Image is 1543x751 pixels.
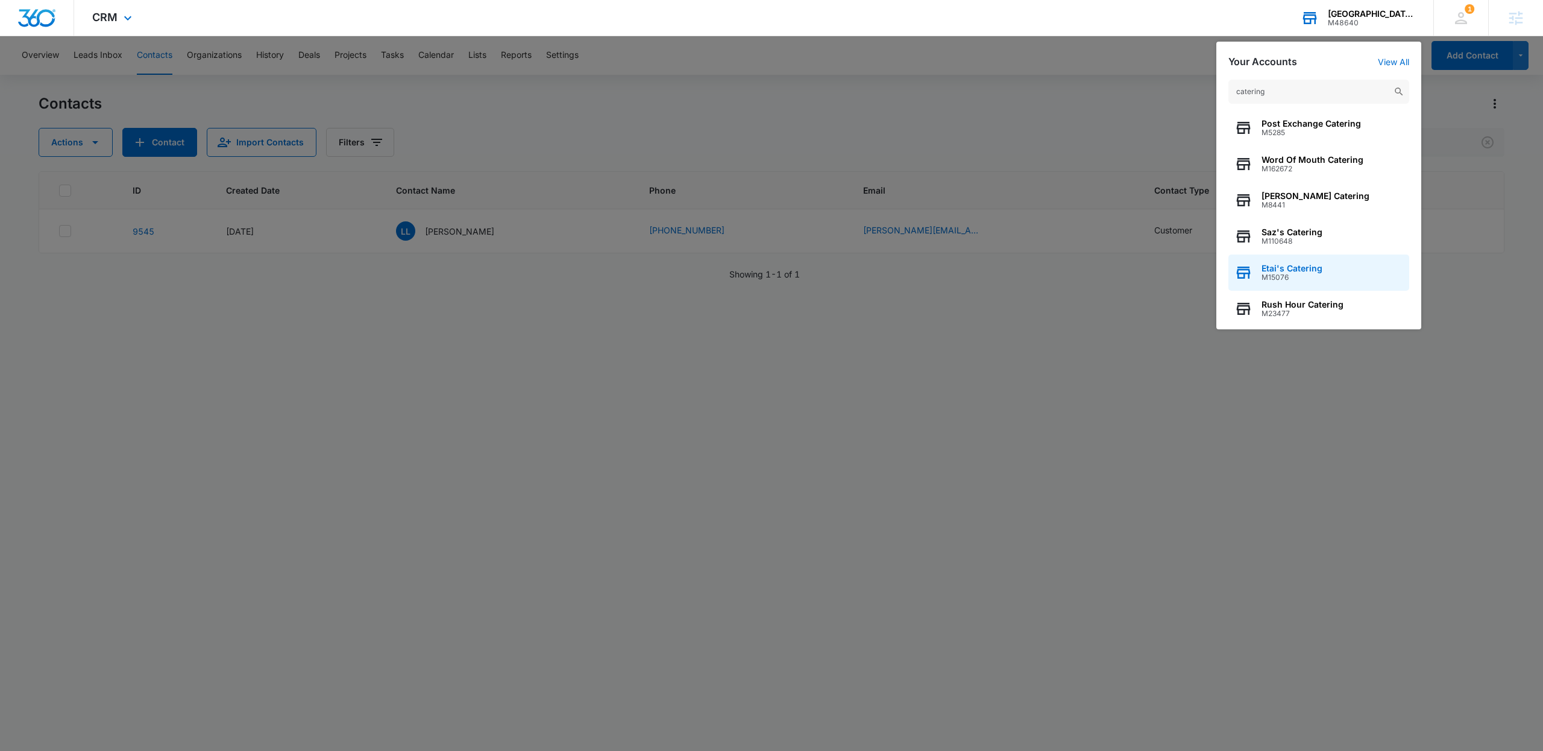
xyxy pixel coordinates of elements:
[1228,56,1297,68] h2: Your Accounts
[1228,182,1409,218] button: [PERSON_NAME] CateringM8441
[1262,165,1363,173] span: M162672
[1228,218,1409,255] button: Saz's CateringM110648
[1262,300,1343,309] span: Rush Hour Catering
[1262,227,1322,237] span: Saz's Catering
[1262,119,1361,128] span: Post Exchange Catering
[1378,57,1409,67] a: View All
[1262,201,1369,209] span: M8441
[1262,237,1322,246] span: M110648
[1228,146,1409,182] button: Word Of Mouth CateringM162672
[1262,273,1322,282] span: M15076
[1228,291,1409,327] button: Rush Hour CateringM23477
[1262,191,1369,201] span: [PERSON_NAME] Catering
[1262,128,1361,137] span: M5285
[1228,110,1409,146] button: Post Exchange CateringM5285
[1228,80,1409,104] input: Search Accounts
[1465,4,1474,14] span: 1
[1465,4,1474,14] div: notifications count
[1228,255,1409,291] button: Etai's CateringM15076
[1262,155,1363,165] span: Word Of Mouth Catering
[1262,264,1322,273] span: Etai's Catering
[1328,19,1416,27] div: account id
[92,11,118,24] span: CRM
[1262,309,1343,318] span: M23477
[1328,9,1416,19] div: account name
